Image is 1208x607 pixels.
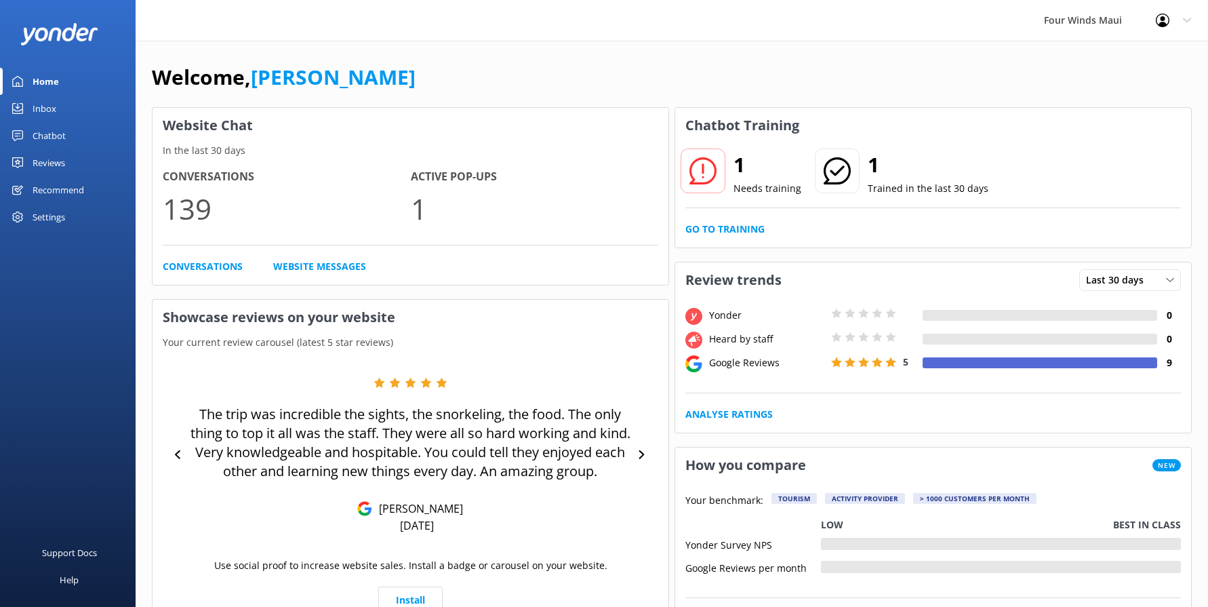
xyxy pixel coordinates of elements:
[685,222,765,237] a: Go to Training
[675,108,809,143] h3: Chatbot Training
[400,518,434,533] p: [DATE]
[913,493,1036,504] div: > 1000 customers per month
[1157,332,1181,347] h4: 0
[733,149,801,181] h2: 1
[1157,355,1181,370] h4: 9
[33,122,66,149] div: Chatbot
[33,176,84,203] div: Recommend
[675,448,816,483] h3: How you compare
[33,68,59,95] div: Home
[33,95,56,122] div: Inbox
[821,517,843,532] p: Low
[675,262,792,298] h3: Review trends
[903,355,908,368] span: 5
[868,149,988,181] h2: 1
[190,405,631,481] p: The trip was incredible the sights, the snorkeling, the food. The only thing to top it all was th...
[706,355,828,370] div: Google Reviews
[251,63,416,91] a: [PERSON_NAME]
[1152,459,1181,471] span: New
[20,23,98,45] img: yonder-white-logo.png
[33,149,65,176] div: Reviews
[163,168,411,186] h4: Conversations
[273,259,366,274] a: Website Messages
[153,108,668,143] h3: Website Chat
[153,335,668,350] p: Your current review carousel (latest 5 star reviews)
[685,561,821,573] div: Google Reviews per month
[685,407,773,422] a: Analyse Ratings
[685,493,763,509] p: Your benchmark:
[372,501,463,516] p: [PERSON_NAME]
[214,558,607,573] p: Use social proof to increase website sales. Install a badge or carousel on your website.
[706,332,828,347] div: Heard by staff
[771,493,817,504] div: Tourism
[706,308,828,323] div: Yonder
[411,168,659,186] h4: Active Pop-ups
[163,259,243,274] a: Conversations
[33,203,65,231] div: Settings
[153,143,668,158] p: In the last 30 days
[153,300,668,335] h3: Showcase reviews on your website
[868,181,988,196] p: Trained in the last 30 days
[1157,308,1181,323] h4: 0
[152,61,416,94] h1: Welcome,
[825,493,905,504] div: Activity Provider
[411,186,659,231] p: 1
[733,181,801,196] p: Needs training
[42,539,97,566] div: Support Docs
[357,501,372,516] img: Google Reviews
[685,538,821,550] div: Yonder Survey NPS
[1113,517,1181,532] p: Best in class
[60,566,79,593] div: Help
[163,186,411,231] p: 139
[1086,273,1152,288] span: Last 30 days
